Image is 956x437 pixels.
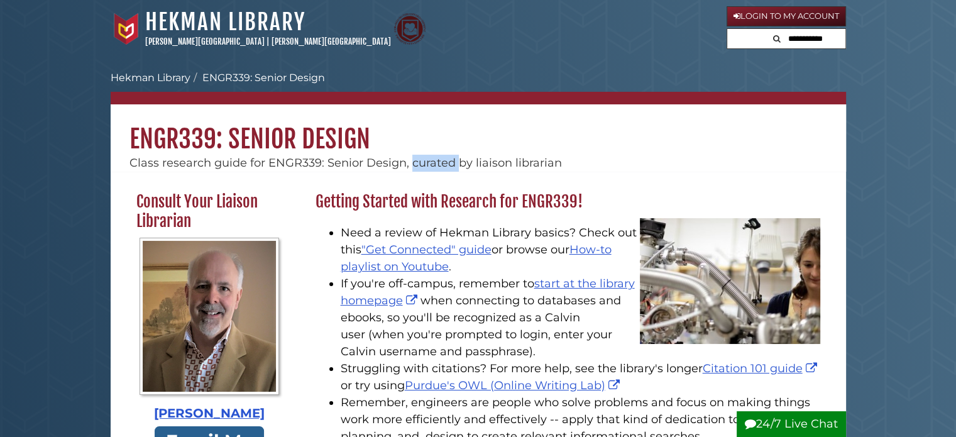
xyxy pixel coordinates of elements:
[111,72,190,84] a: Hekman Library
[405,379,623,392] a: Purdue's OWL (Online Writing Lab)
[145,36,265,47] a: [PERSON_NAME][GEOGRAPHIC_DATA]
[394,13,426,45] img: Calvin Theological Seminary
[140,238,278,395] img: Profile Photo
[111,13,142,45] img: Calvin University
[136,238,283,423] a: Profile Photo [PERSON_NAME]
[737,411,846,437] button: 24/7 Live Chat
[129,156,562,170] span: Class research guide for ENGR339: Senior Design, curated by liaison librarian
[769,29,784,46] button: Search
[341,277,635,307] a: start at the library homepage
[341,360,820,394] li: Struggling with citations? For more help, see the library's longer or try using
[130,192,289,231] h2: Consult Your Liaison Librarian
[272,36,391,47] a: [PERSON_NAME][GEOGRAPHIC_DATA]
[111,104,846,155] h1: ENGR339: Senior Design
[341,243,612,274] a: How-to playlist on Youtube
[773,35,781,43] i: Search
[341,275,820,360] li: If you're off-campus, remember to when connecting to databases and ebooks, so you'll be recognize...
[145,8,305,36] a: Hekman Library
[111,70,846,104] nav: breadcrumb
[361,243,492,257] a: "Get Connected" guide
[341,224,820,275] li: Need a review of Hekman Library basics? Check out this or browse our .
[136,404,283,423] div: [PERSON_NAME]
[309,192,827,212] h2: Getting Started with Research for ENGR339!
[266,36,270,47] span: |
[703,362,820,375] a: Citation 101 guide
[727,6,846,26] a: Login to My Account
[202,72,325,84] a: ENGR339: Senior Design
